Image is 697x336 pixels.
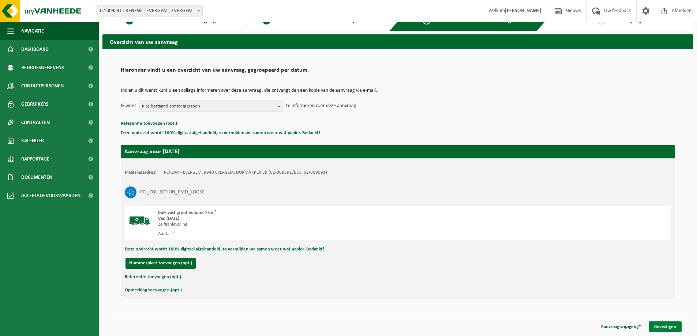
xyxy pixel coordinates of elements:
span: 02-009591 - RENEWI - EVERGEM - EVERGEM [97,6,202,16]
a: Bevestigen [649,321,682,332]
h3: PCI_COLLECTION_PMD_LOOSE [140,186,204,198]
button: Deze opdracht wordt 100% digitaal afgehandeld, zo vermijden we samen weer wat papier. Bedankt! [125,245,324,254]
h2: Overzicht van uw aanvraag [102,34,693,49]
strong: Plaatsingsadres: [125,170,157,175]
button: Nummerplaat toevoegen (opt.) [125,258,196,269]
span: Gebruikers [21,95,49,113]
span: Contactpersonen [21,77,64,95]
span: Navigatie [21,22,44,40]
h2: Hieronder vindt u een overzicht van uw aanvraag, gegroepeerd per datum. [121,67,675,77]
span: Kies bestaand contactpersoon [142,101,274,112]
div: Aantal: 1 [158,231,427,237]
div: Zelfaanlevering [158,222,427,227]
span: Bulk vast groot volume > 6m³ [158,210,216,215]
td: RENEWI - EVERGEM, 9940 EVERGEM, DURMAKKER 39 (02-009591/BUS, 02-009591) [164,170,327,175]
strong: [PERSON_NAME] [505,8,542,14]
strong: Van [DATE] [158,216,179,221]
span: Documenten [21,168,52,186]
button: Referentie toevoegen (opt.) [121,119,177,128]
span: Rapportage [21,150,49,168]
button: Opmerking toevoegen (opt.) [125,286,182,295]
p: Ik wens [121,101,136,112]
span: Dashboard [21,40,49,58]
a: Aanvraag wijzigen [595,321,647,332]
button: Kies bestaand contactpersoon [138,101,284,112]
p: te informeren over deze aanvraag. [286,101,358,112]
button: Referentie toevoegen (opt.) [125,272,181,282]
strong: Aanvraag voor [DATE] [124,149,179,155]
p: Indien u dit wenst kunt u een collega informeren over deze aanvraag, die ontvangt dan een kopie v... [121,88,675,93]
span: Kalender [21,132,44,150]
span: 02-009591 - RENEWI - EVERGEM - EVERGEM [97,5,203,16]
img: BL-SO-LV.png [129,210,151,232]
span: Bedrijfsgegevens [21,58,64,77]
button: Deze opdracht wordt 100% digitaal afgehandeld, zo vermijden we samen weer wat papier. Bedankt! [121,128,320,138]
span: Acceptatievoorwaarden [21,186,80,205]
span: Contracten [21,113,50,132]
